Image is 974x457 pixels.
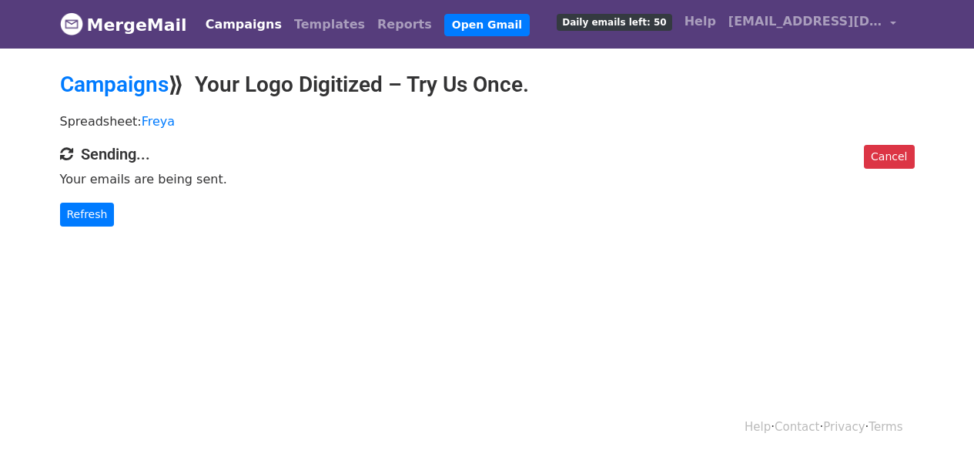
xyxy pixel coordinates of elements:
[775,420,819,434] a: Contact
[142,114,175,129] a: Freya
[897,383,974,457] iframe: Chat Widget
[551,6,678,37] a: Daily emails left: 50
[60,145,915,163] h4: Sending...
[60,171,915,187] p: Your emails are being sent.
[557,14,671,31] span: Daily emails left: 50
[60,8,187,41] a: MergeMail
[722,6,902,42] a: [EMAIL_ADDRESS][DOMAIN_NAME]
[60,72,169,97] a: Campaigns
[60,203,115,227] a: Refresh
[444,14,530,36] a: Open Gmail
[678,6,722,37] a: Help
[864,145,914,169] a: Cancel
[371,9,438,40] a: Reports
[60,113,915,129] p: Spreadsheet:
[199,9,288,40] a: Campaigns
[728,12,882,31] span: [EMAIL_ADDRESS][DOMAIN_NAME]
[745,420,771,434] a: Help
[823,420,865,434] a: Privacy
[869,420,902,434] a: Terms
[60,12,83,35] img: MergeMail logo
[60,72,915,98] h2: ⟫ Your Logo Digitized – Try Us Once.
[288,9,371,40] a: Templates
